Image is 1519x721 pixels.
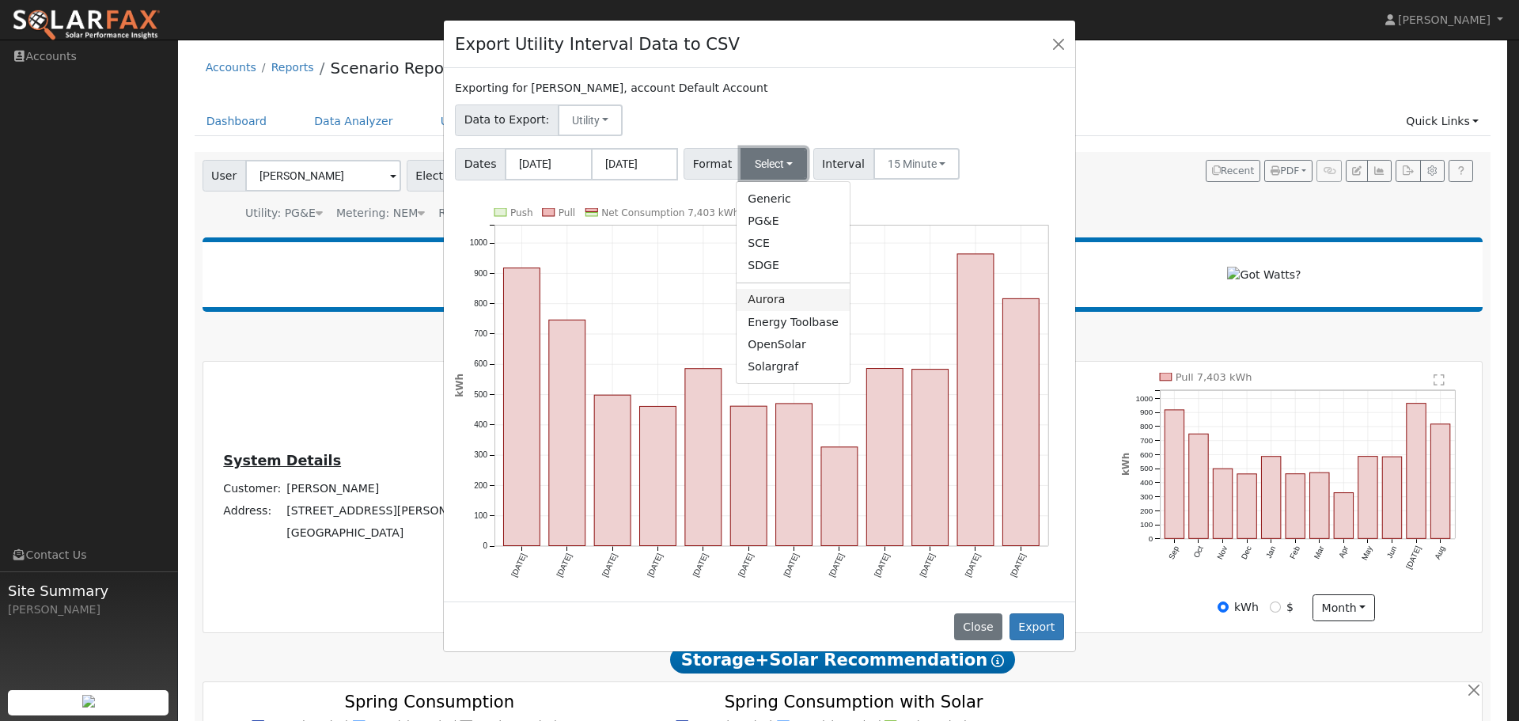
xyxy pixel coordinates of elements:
[474,268,487,277] text: 900
[454,374,465,397] text: kWh
[559,207,575,218] text: Pull
[1003,298,1040,545] rect: onclick=""
[873,148,960,180] button: 15 Minute
[474,299,487,308] text: 800
[964,552,982,578] text: [DATE]
[510,207,533,218] text: Push
[737,311,850,333] a: Energy Toolbase
[600,552,619,578] text: [DATE]
[813,148,874,180] span: Interval
[828,552,846,578] text: [DATE]
[555,552,574,578] text: [DATE]
[509,552,528,578] text: [DATE]
[455,32,740,57] h4: Export Utility Interval Data to CSV
[918,552,936,578] text: [DATE]
[691,552,710,578] text: [DATE]
[1010,613,1064,640] button: Export
[594,395,631,545] rect: onclick=""
[737,333,850,355] a: OpenSolar
[957,254,994,546] rect: onclick=""
[504,268,540,545] rect: onclick=""
[470,238,488,247] text: 1000
[737,255,850,277] a: SDGE
[455,148,506,180] span: Dates
[684,148,741,180] span: Format
[912,369,949,545] rect: onclick=""
[455,80,767,97] label: Exporting for [PERSON_NAME], account Default Account
[601,207,739,218] text: Net Consumption 7,403 kWh
[1047,32,1070,55] button: Close
[455,104,559,136] span: Data to Export:
[730,406,767,545] rect: onclick=""
[483,541,488,550] text: 0
[1009,552,1027,578] text: [DATE]
[954,613,1002,640] button: Close
[737,552,755,578] text: [DATE]
[737,233,850,255] a: SCE
[737,355,850,378] a: Solargraf
[474,480,487,489] text: 200
[866,368,903,545] rect: onclick=""
[474,390,487,399] text: 500
[474,359,487,368] text: 600
[737,289,850,311] a: Aurora
[640,406,676,545] rect: onclick=""
[737,210,850,232] a: PG&E
[474,511,487,520] text: 100
[549,320,585,545] rect: onclick=""
[741,148,808,180] button: Select
[474,450,487,459] text: 300
[873,552,891,578] text: [DATE]
[821,447,858,546] rect: onclick=""
[776,404,813,546] rect: onclick=""
[558,104,623,136] button: Utility
[474,420,487,429] text: 400
[474,329,487,338] text: 700
[646,552,664,578] text: [DATE]
[685,369,722,546] rect: onclick=""
[782,552,800,578] text: [DATE]
[737,188,850,210] a: Generic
